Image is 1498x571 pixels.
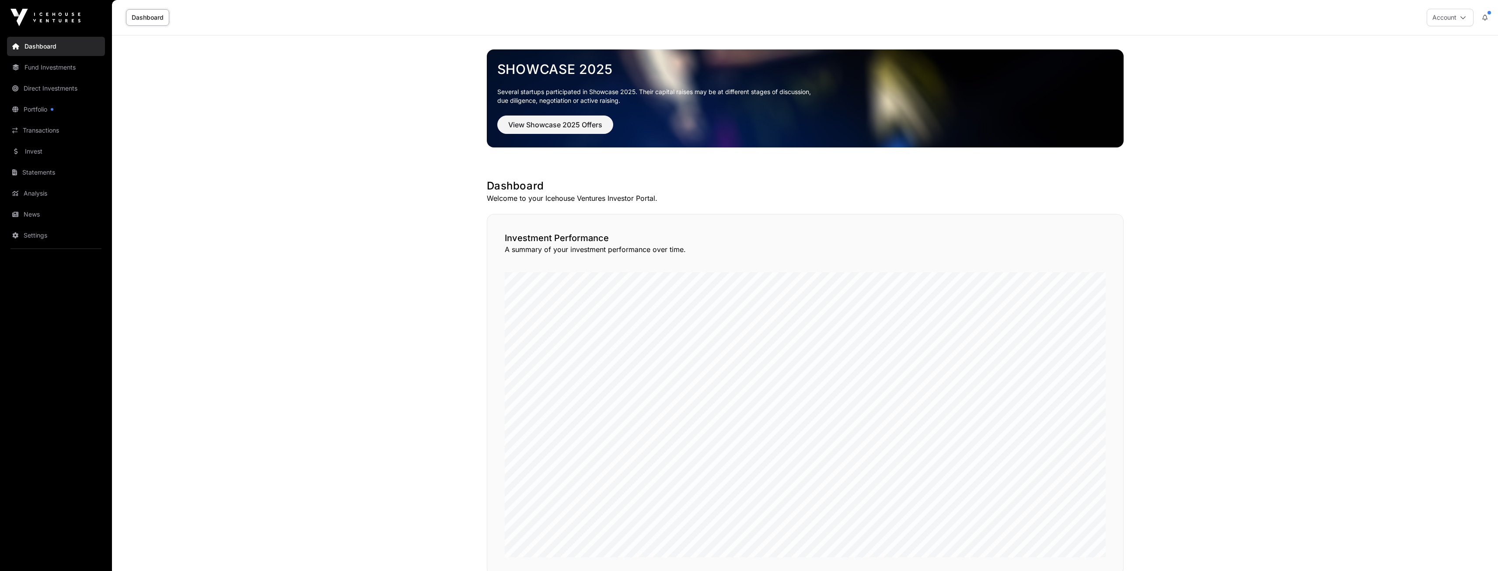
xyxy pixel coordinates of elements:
[126,9,169,26] a: Dashboard
[7,100,105,119] a: Portfolio
[497,116,613,134] button: View Showcase 2025 Offers
[505,232,1106,244] h2: Investment Performance
[487,193,1124,203] p: Welcome to your Icehouse Ventures Investor Portal.
[7,58,105,77] a: Fund Investments
[7,142,105,161] a: Invest
[7,184,105,203] a: Analysis
[7,37,105,56] a: Dashboard
[487,49,1124,147] img: Showcase 2025
[497,124,613,133] a: View Showcase 2025 Offers
[497,61,1113,77] a: Showcase 2025
[1427,9,1474,26] button: Account
[7,79,105,98] a: Direct Investments
[7,121,105,140] a: Transactions
[505,244,1106,255] p: A summary of your investment performance over time.
[7,226,105,245] a: Settings
[497,88,1113,105] p: Several startups participated in Showcase 2025. Their capital raises may be at different stages o...
[1454,529,1498,571] iframe: Chat Widget
[508,119,602,130] span: View Showcase 2025 Offers
[10,9,80,26] img: Icehouse Ventures Logo
[487,179,1124,193] h1: Dashboard
[7,205,105,224] a: News
[7,163,105,182] a: Statements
